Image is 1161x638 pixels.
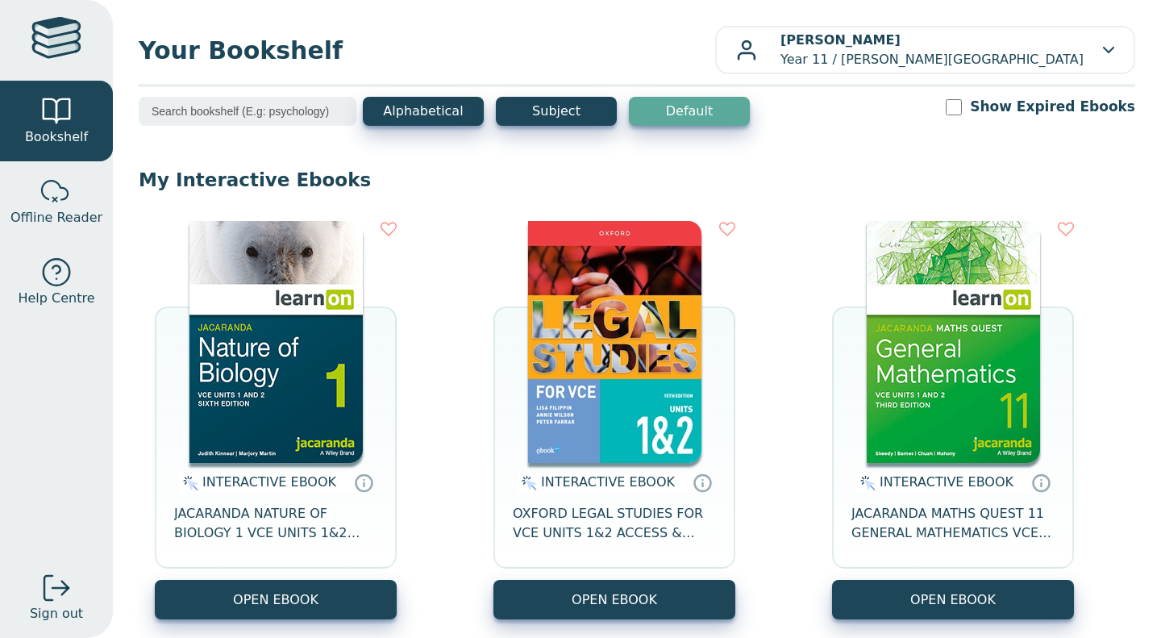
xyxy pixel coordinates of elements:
p: My Interactive Ebooks [139,168,1135,192]
span: OXFORD LEGAL STUDIES FOR VCE UNITS 1&2 ACCESS & JUSTICE STUDENT OBOOK + ASSESS 15E [513,504,716,543]
button: [PERSON_NAME]Year 11 / [PERSON_NAME][GEOGRAPHIC_DATA] [715,26,1135,74]
img: interactive.svg [855,473,876,493]
button: Default [629,97,750,126]
span: INTERACTIVE EBOOK [202,474,336,490]
b: [PERSON_NAME] [780,32,901,48]
button: OPEN EBOOK [155,580,397,619]
span: Help Centre [18,289,94,308]
img: interactive.svg [517,473,537,493]
p: Year 11 / [PERSON_NAME][GEOGRAPHIC_DATA] [780,31,1084,69]
img: bac72b22-5188-ea11-a992-0272d098c78b.jpg [189,221,363,463]
span: JACARANDA MATHS QUEST 11 GENERAL MATHEMATICS VCE UNITS 1&2 3E LEARNON [851,504,1055,543]
img: 4924bd51-7932-4040-9111-bbac42153a36.jpg [528,221,701,463]
button: Subject [496,97,617,126]
img: interactive.svg [178,473,198,493]
input: Search bookshelf (E.g: psychology) [139,97,356,126]
button: Alphabetical [363,97,484,126]
span: INTERACTIVE EBOOK [541,474,675,490]
a: Interactive eBooks are accessed online via the publisher’s portal. They contain interactive resou... [354,473,373,492]
label: Show Expired Ebooks [970,97,1135,117]
a: Interactive eBooks are accessed online via the publisher’s portal. They contain interactive resou... [1031,473,1051,492]
button: OPEN EBOOK [832,580,1074,619]
button: OPEN EBOOK [493,580,735,619]
a: Interactive eBooks are accessed online via the publisher’s portal. They contain interactive resou... [693,473,712,492]
span: INTERACTIVE EBOOK [880,474,1013,490]
img: f7b900ab-df9f-4510-98da-0629c5cbb4fd.jpg [867,221,1040,463]
span: JACARANDA NATURE OF BIOLOGY 1 VCE UNITS 1&2 LEARNON 6E (INCL STUDYON) EBOOK [174,504,377,543]
span: Bookshelf [25,127,88,147]
span: Your Bookshelf [139,32,715,69]
span: Offline Reader [10,208,102,227]
span: Sign out [30,604,83,623]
